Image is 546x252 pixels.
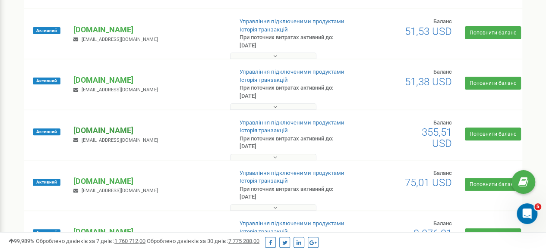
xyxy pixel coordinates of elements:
span: 5 [534,203,541,210]
a: Поповнити баланс [465,26,521,39]
p: При поточних витратах активний до: [DATE] [240,185,350,201]
span: [EMAIL_ADDRESS][DOMAIN_NAME] [82,37,158,42]
a: Історія транзакцій [240,26,288,33]
span: Баланс [433,18,452,25]
span: Баланс [433,170,452,176]
span: Баланс [433,68,452,75]
span: 75,01 USD [405,177,452,189]
a: Управління підключеними продуктами [240,68,344,75]
span: Активний [33,179,60,186]
p: [DOMAIN_NAME] [73,24,225,35]
p: [DOMAIN_NAME] [73,176,225,187]
a: Управління підключеними продуктами [240,119,344,126]
a: Історія транзакцій [240,127,288,134]
span: Активний [33,128,60,135]
a: Управління підключеними продуктами [240,18,344,25]
a: Управління підключеними продуктами [240,220,344,227]
p: При поточних витратах активний до: [DATE] [240,84,350,100]
span: Баланс [433,220,452,227]
span: 51,38 USD [405,76,452,88]
a: Поповнити баланс [465,228,521,241]
iframe: Intercom live chat [517,203,537,224]
a: Поповнити баланс [465,128,521,140]
p: [DOMAIN_NAME] [73,226,225,237]
span: Оброблено дзвінків за 30 днів : [147,238,259,244]
a: Історія транзакцій [240,228,288,235]
a: Поповнити баланс [465,77,521,90]
span: Активний [33,229,60,236]
a: Історія транзакцій [240,77,288,83]
u: 7 775 288,00 [228,238,259,244]
span: [EMAIL_ADDRESS][DOMAIN_NAME] [82,137,158,143]
span: 2 076,31 USD [413,227,452,251]
p: [DOMAIN_NAME] [73,125,225,136]
span: [EMAIL_ADDRESS][DOMAIN_NAME] [82,188,158,193]
span: Активний [33,27,60,34]
span: 355,51 USD [422,126,452,149]
span: [EMAIL_ADDRESS][DOMAIN_NAME] [82,87,158,93]
p: [DOMAIN_NAME] [73,75,225,86]
span: 51,53 USD [405,25,452,37]
a: Управління підключеними продуктами [240,170,344,176]
span: Оброблено дзвінків за 7 днів : [36,238,145,244]
a: Історія транзакцій [240,177,288,184]
span: 99,989% [9,238,35,244]
p: При поточних витратах активний до: [DATE] [240,34,350,50]
a: Поповнити баланс [465,178,521,191]
p: При поточних витратах активний до: [DATE] [240,135,350,151]
u: 1 760 712,00 [114,238,145,244]
span: Активний [33,78,60,84]
span: Баланс [433,119,452,126]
